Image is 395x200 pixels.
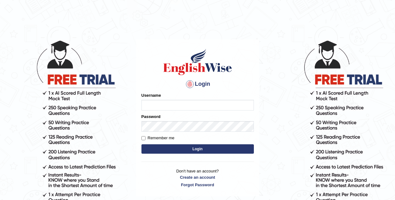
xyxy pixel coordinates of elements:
[141,174,254,180] a: Create an account
[141,144,254,154] button: Login
[141,135,175,141] label: Remember me
[162,48,233,76] img: Logo of English Wise sign in for intelligent practice with AI
[141,136,146,140] input: Remember me
[141,114,160,120] label: Password
[141,92,161,98] label: Username
[141,79,254,89] h4: Login
[141,168,254,187] p: Don't have an account?
[141,182,254,188] a: Forgot Password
